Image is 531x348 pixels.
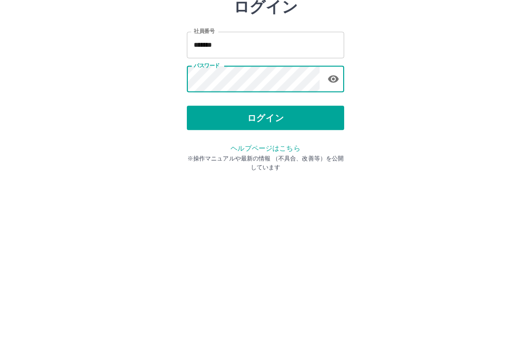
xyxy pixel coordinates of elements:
label: パスワード [194,127,220,134]
a: ヘルプページはこちら [231,209,300,217]
label: 社員番号 [194,92,214,99]
h2: ログイン [234,62,298,81]
button: ログイン [187,170,344,195]
p: ※操作マニュアルや最新の情報 （不具合、改善等）を公開しています [187,219,344,236]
